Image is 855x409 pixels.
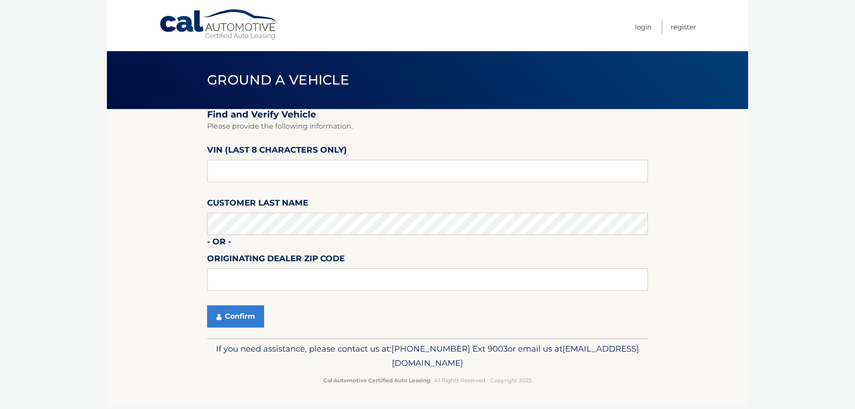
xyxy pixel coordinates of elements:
[207,72,349,88] span: Ground a Vehicle
[213,376,642,385] p: - All Rights Reserved - Copyright 2025
[207,252,345,268] label: Originating Dealer Zip Code
[635,20,651,34] a: Login
[159,9,279,40] a: Cal Automotive
[207,196,308,213] label: Customer Last Name
[207,143,347,160] label: VIN (last 8 characters only)
[671,20,696,34] a: Register
[207,109,648,120] h2: Find and Verify Vehicle
[213,342,642,370] p: If you need assistance, please contact us at: or email us at
[207,305,264,328] button: Confirm
[207,235,231,251] label: - or -
[323,377,430,384] strong: Cal Automotive Certified Auto Leasing
[207,120,648,133] p: Please provide the following information.
[391,344,508,354] span: [PHONE_NUMBER] Ext 9003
